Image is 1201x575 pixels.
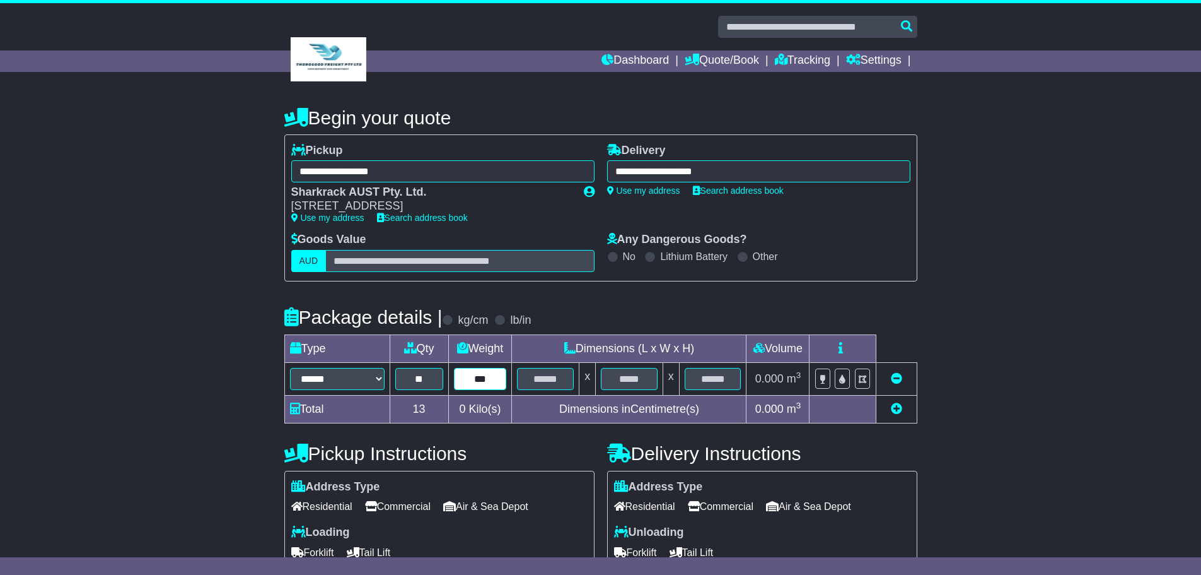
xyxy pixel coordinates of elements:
[284,335,390,362] td: Type
[284,307,443,328] h4: Package details |
[579,362,596,395] td: x
[512,395,746,423] td: Dimensions in Centimetre(s)
[284,395,390,423] td: Total
[693,186,784,196] a: Search address book
[607,233,747,247] label: Any Dangerous Goods?
[390,395,448,423] td: 13
[766,497,851,516] span: Air & Sea Depot
[688,497,753,516] span: Commercial
[623,251,635,263] label: No
[291,233,366,247] label: Goods Value
[291,144,343,158] label: Pickup
[291,480,380,494] label: Address Type
[607,443,917,464] h4: Delivery Instructions
[746,335,809,362] td: Volume
[614,480,703,494] label: Address Type
[291,526,350,540] label: Loading
[775,50,830,72] a: Tracking
[755,403,784,415] span: 0.000
[891,403,902,415] a: Add new item
[291,497,352,516] span: Residential
[448,335,512,362] td: Weight
[459,403,465,415] span: 0
[660,251,728,263] label: Lithium Battery
[458,314,488,328] label: kg/cm
[291,543,334,562] span: Forklift
[291,250,327,272] label: AUD
[291,199,571,213] div: [STREET_ADDRESS]
[291,213,364,223] a: Use my address
[755,372,784,385] span: 0.000
[601,50,669,72] a: Dashboard
[846,50,902,72] a: Settings
[614,543,657,562] span: Forklift
[607,144,666,158] label: Delivery
[347,543,391,562] span: Tail Lift
[284,107,917,128] h4: Begin your quote
[787,372,801,385] span: m
[663,362,679,395] td: x
[796,401,801,410] sup: 3
[891,372,902,385] a: Remove this item
[365,497,431,516] span: Commercial
[510,314,531,328] label: lb/in
[377,213,468,223] a: Search address book
[796,370,801,380] sup: 3
[670,543,714,562] span: Tail Lift
[390,335,448,362] td: Qty
[787,403,801,415] span: m
[607,186,680,196] a: Use my address
[291,186,571,199] div: Sharkrack AUST Pty. Ltd.
[614,526,684,540] label: Unloading
[448,395,512,423] td: Kilo(s)
[284,443,595,464] h4: Pickup Instructions
[614,497,675,516] span: Residential
[685,50,759,72] a: Quote/Book
[443,497,528,516] span: Air & Sea Depot
[512,335,746,362] td: Dimensions (L x W x H)
[753,251,778,263] label: Other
